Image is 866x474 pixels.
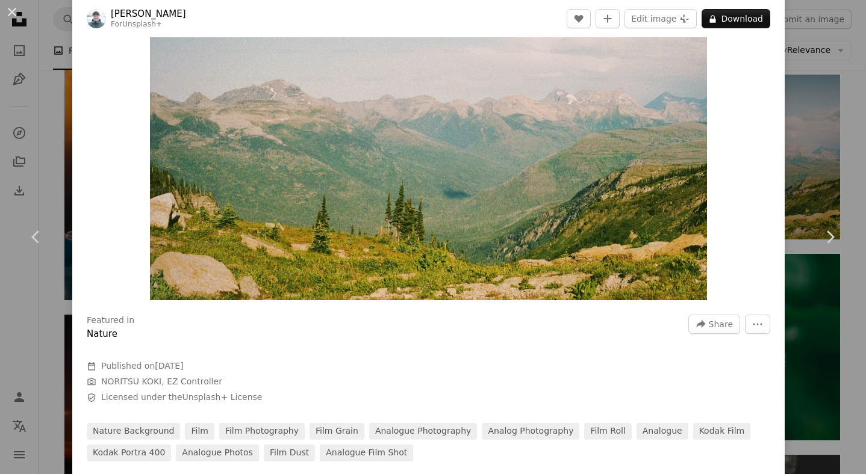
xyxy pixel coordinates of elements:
[155,361,183,371] time: April 10, 2024 at 11:05:43 AM EDT
[482,423,579,440] a: analog photography
[87,9,106,28] img: Go to Hans Isaacson's profile
[702,9,770,28] button: Download
[87,423,180,440] a: nature background
[794,179,866,295] a: Next
[219,423,305,440] a: film photography
[625,9,697,28] button: Edit image
[122,20,162,28] a: Unsplash+
[101,361,184,371] span: Published on
[637,423,688,440] a: analogue
[709,315,733,333] span: Share
[567,9,591,28] button: Like
[369,423,478,440] a: analogue photography
[310,423,364,440] a: film grain
[111,20,186,29] div: For
[176,445,259,461] a: analogue photos
[87,445,171,461] a: kodak portra 400
[87,328,117,339] a: Nature
[101,376,222,388] button: NORITSU KOKI, EZ Controller
[182,392,263,402] a: Unsplash+ License
[87,315,134,327] h3: Featured in
[320,445,413,461] a: analogue film shot
[111,8,186,20] a: [PERSON_NAME]
[596,9,620,28] button: Add to Collection
[185,423,214,440] a: film
[745,315,770,334] button: More Actions
[101,392,262,404] span: Licensed under the
[264,445,315,461] a: film dust
[584,423,631,440] a: film roll
[693,423,751,440] a: kodak film
[688,315,740,334] button: Share this image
